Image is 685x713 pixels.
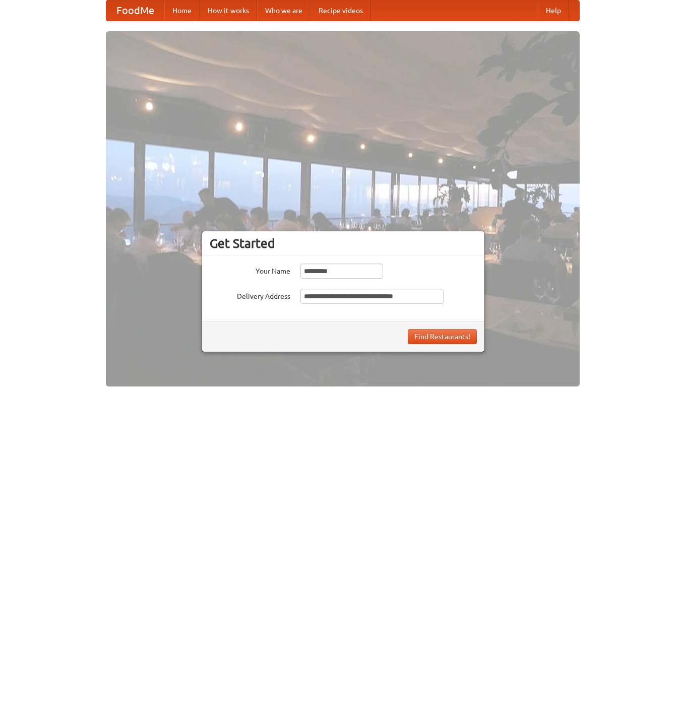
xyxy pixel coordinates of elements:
a: How it works [200,1,257,21]
a: Who we are [257,1,310,21]
label: Your Name [210,264,290,276]
h3: Get Started [210,236,477,251]
label: Delivery Address [210,289,290,301]
button: Find Restaurants! [408,329,477,344]
a: Home [164,1,200,21]
a: Recipe videos [310,1,371,21]
a: Help [538,1,569,21]
a: FoodMe [106,1,164,21]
